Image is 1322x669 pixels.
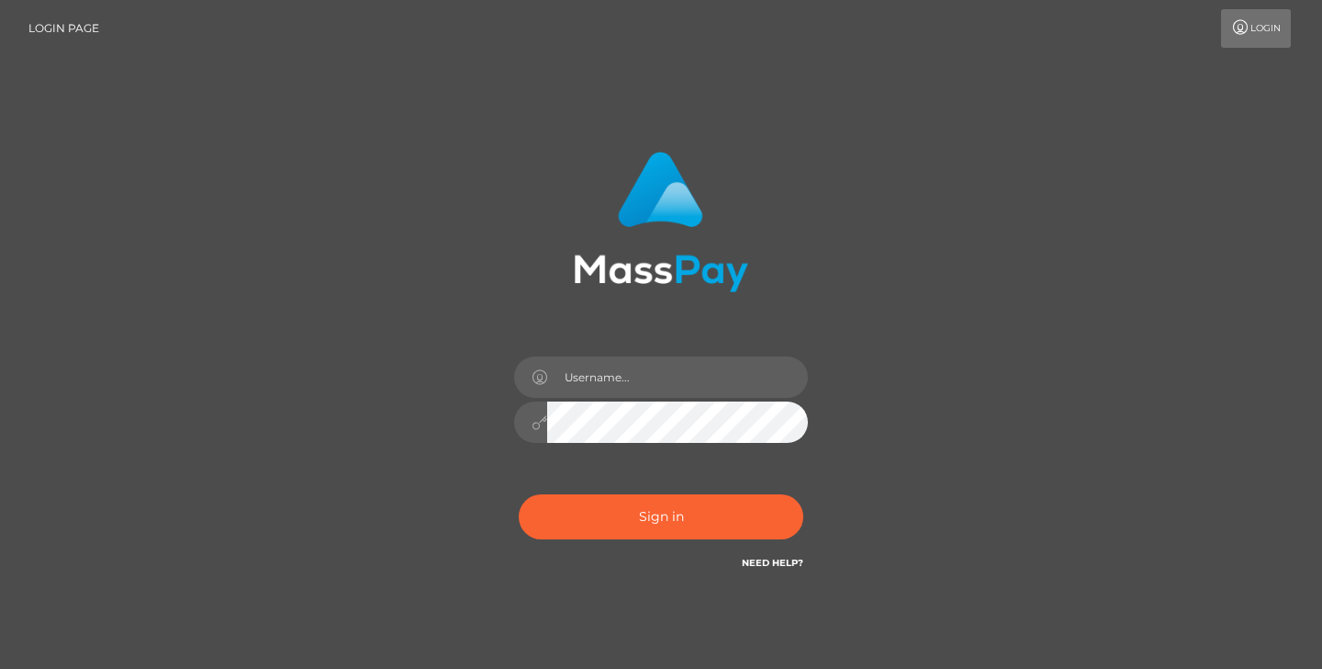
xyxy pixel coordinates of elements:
[547,357,808,398] input: Username...
[519,494,803,539] button: Sign in
[742,557,803,569] a: Need Help?
[1221,9,1291,48] a: Login
[574,152,748,292] img: MassPay Login
[28,9,99,48] a: Login Page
